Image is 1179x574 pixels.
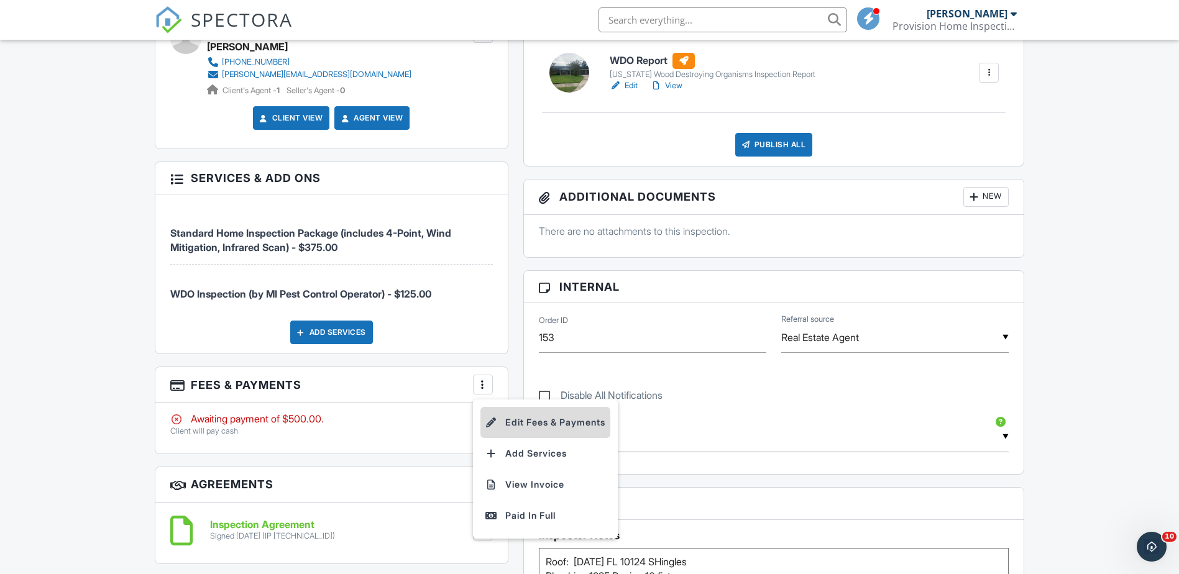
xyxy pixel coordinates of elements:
div: [PERSON_NAME][EMAIL_ADDRESS][DOMAIN_NAME] [222,70,411,80]
img: The Best Home Inspection Software - Spectora [155,6,182,34]
a: [PERSON_NAME][EMAIL_ADDRESS][DOMAIN_NAME] [207,68,411,81]
span: 10 [1162,532,1177,542]
strong: 0 [340,86,345,95]
label: Referral source [781,314,834,325]
div: [PERSON_NAME] [927,7,1007,20]
a: View [650,80,682,92]
p: There are no attachments to this inspection. [539,224,1009,238]
a: Client View [257,112,323,124]
li: Service: WDO Inspection (by MI Pest Control Operator) [170,265,493,311]
a: [PERSON_NAME] [207,37,288,56]
h3: Fees & Payments [155,367,508,403]
a: Inspection Agreement Signed [DATE] (IP [TECHNICAL_ID]) [210,519,335,541]
div: [PHONE_NUMBER] [222,57,290,67]
span: Client's Agent - [222,86,282,95]
h5: Inspector Notes [539,529,1009,542]
h6: Inspection Agreement [210,519,335,531]
span: SPECTORA [191,6,293,32]
h3: Services & Add ons [155,162,508,194]
h3: Additional Documents [524,180,1024,215]
a: Agent View [339,112,403,124]
span: Standard Home Inspection Package (includes 4-Point, Wind Mitigation, Infrared Scan) - $375.00 [170,227,451,253]
a: SPECTORA [155,17,293,43]
a: Edit [610,80,638,92]
strong: 1 [277,86,280,95]
div: New [963,187,1009,207]
li: Service: Standard Home Inspection Package (includes 4-Point, Wind Mitigation, Infrared Scan) [170,204,493,265]
div: Add Services [290,321,373,344]
p: Client will pay cash [170,426,493,436]
a: [PHONE_NUMBER] [207,56,411,68]
div: Awaiting payment of $500.00. [170,412,493,426]
div: [US_STATE] Wood Destroying Organisms Inspection Report [610,70,815,80]
input: Search everything... [599,7,847,32]
div: Publish All [735,133,813,157]
h6: WDO Report [610,53,815,69]
h3: Internal [524,271,1024,303]
h3: Notes [524,488,1024,520]
span: WDO Inspection (by MI Pest Control Operator) - $125.00 [170,288,431,300]
h3: Agreements [155,467,508,503]
label: Order ID [539,315,568,326]
iframe: Intercom live chat [1137,532,1167,562]
span: Seller's Agent - [287,86,345,95]
a: WDO Report [US_STATE] Wood Destroying Organisms Inspection Report [610,53,815,80]
label: Disable All Notifications [539,389,663,405]
div: Signed [DATE] (IP [TECHNICAL_ID]) [210,531,335,541]
div: Provision Home Inspections, LLC. [892,20,1017,32]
